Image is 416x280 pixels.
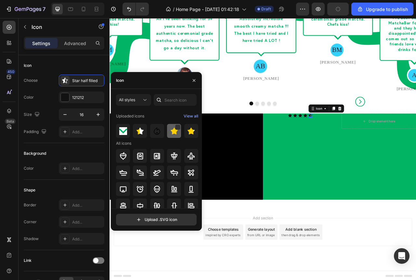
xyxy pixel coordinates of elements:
button: Dot [185,106,190,111]
div: 450 [6,69,16,74]
div: Add... [72,166,103,172]
div: Size [24,110,41,119]
div: Add... [72,219,103,225]
div: Upgrade to publish [357,6,408,13]
div: Add... [72,236,103,242]
p: 7 [43,5,45,13]
div: Shadow [24,236,39,242]
p: Icon [32,23,87,31]
div: Icon [116,78,124,83]
span: then drag & drop elements [219,273,267,279]
img: gempages_579320845667664481-b958764e-e798-4764-a45d-9378053dc23c.jpg [378,63,397,82]
button: 7 [3,3,48,16]
div: Choose [24,78,38,83]
span: Home Page - [DATE] 01:42:18 [176,6,239,13]
button: Upload .SVG icon [116,214,197,225]
span: [PERSON_NAME] [170,74,215,80]
div: Background [24,151,46,156]
div: Add... [72,129,103,135]
div: All icons [116,140,131,146]
div: Color [24,165,34,171]
span: / [173,6,175,13]
div: Corner [24,219,37,225]
span: All styles [119,97,135,102]
div: Link [24,258,32,263]
div: Icon [24,63,32,68]
span: [PERSON_NAME] [365,87,410,93]
div: Border [24,202,36,208]
button: Dot [200,106,205,111]
button: Dot [193,106,198,111]
span: from URL or image [175,273,210,279]
span: Add section [180,251,211,258]
div: View all [184,112,198,120]
div: Undo/Redo [123,3,149,16]
img: gempages_579320845667664481-38603641-abf8-4794-8bbb-3325c4444ab2.jpg [183,52,202,71]
span: Draft [261,6,271,12]
button: View all [183,111,199,121]
div: Star half filled [72,78,103,84]
p: Settings [32,40,50,47]
button: Dot [178,106,183,111]
button: All styles [116,94,151,106]
div: Beta [5,119,16,124]
div: Upload .SVG icon [136,216,177,223]
div: Choose templates [125,265,164,272]
div: Add... [72,202,103,208]
div: Shape [24,187,35,193]
div: Padding [24,128,48,136]
div: 121212 [72,95,103,101]
div: Uploaded icons [116,111,144,121]
div: Open Intercom Messenger [394,248,409,264]
p: Advanced [64,40,86,47]
input: Search icon [154,94,197,106]
div: Drop element here [329,128,364,134]
button: Upgrade to publish [351,3,413,16]
iframe: Design area [110,18,416,280]
span: inspired by CRO experts [122,273,166,279]
div: Color [24,94,34,100]
div: Add blank section [224,265,263,272]
div: Generate layout [176,265,210,272]
button: Dot [208,106,213,111]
